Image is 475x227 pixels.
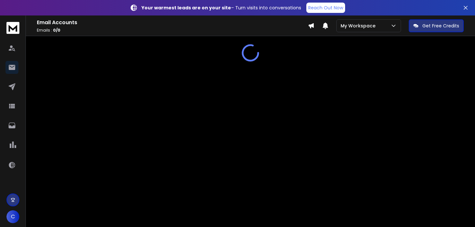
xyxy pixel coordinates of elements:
button: C [6,210,19,223]
p: – Turn visits into conversations [142,5,301,11]
strong: Your warmest leads are on your site [142,5,231,11]
span: 0 / 0 [53,27,60,33]
a: Reach Out Now [306,3,345,13]
p: Get Free Credits [422,23,459,29]
button: Get Free Credits [409,19,464,32]
img: logo [6,22,19,34]
p: Emails : [37,28,308,33]
h1: Email Accounts [37,19,308,26]
p: My Workspace [341,23,378,29]
p: Reach Out Now [308,5,343,11]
